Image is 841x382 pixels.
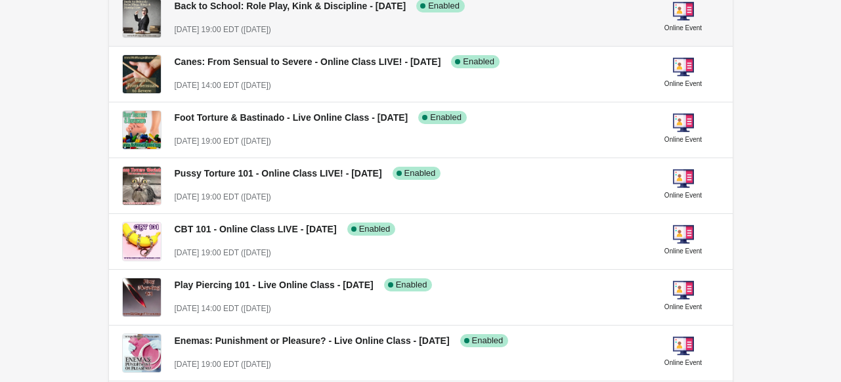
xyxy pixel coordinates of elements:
[664,77,702,91] div: Online Event
[123,334,161,372] img: Enemas: Punishment or Pleasure? - Live Online Class - October 23, 2025
[123,278,161,316] img: Play Piercing 101 - Live Online Class - October 12, 2025
[472,335,504,346] span: Enabled
[404,168,436,179] span: Enabled
[175,280,374,290] span: Play Piercing 101 - Live Online Class - [DATE]
[175,112,408,123] span: Foot Torture & Bastinado - Live Online Class - [DATE]
[175,56,441,67] span: Canes: From Sensual to Severe - Online Class LIVE! - [DATE]
[664,189,702,202] div: Online Event
[673,112,694,133] img: online-event-5d64391802a09ceff1f8b055f10f5880.png
[175,304,271,313] span: [DATE] 14:00 EDT ([DATE])
[175,224,337,234] span: CBT 101 - Online Class LIVE - [DATE]
[175,137,271,146] span: [DATE] 19:00 EDT ([DATE])
[673,56,694,77] img: online-event-5d64391802a09ceff1f8b055f10f5880.png
[359,224,391,234] span: Enabled
[463,56,494,67] span: Enabled
[175,1,406,11] span: Back to School: Role Play, Kink & Discipline - [DATE]
[428,1,460,11] span: Enabled
[123,55,161,93] img: Canes: From Sensual to Severe - Online Class LIVE! - September 21, 2025
[123,111,161,149] img: Foot Torture & Bastinado - Live Online Class - September 25, 2025
[664,301,702,314] div: Online Event
[673,168,694,189] img: online-event-5d64391802a09ceff1f8b055f10f5880.png
[175,335,450,346] span: Enemas: Punishment or Pleasure? - Live Online Class - [DATE]
[396,280,427,290] span: Enabled
[664,133,702,146] div: Online Event
[430,112,462,123] span: Enabled
[673,1,694,22] img: online-event-5d64391802a09ceff1f8b055f10f5880.png
[664,22,702,35] div: Online Event
[673,335,694,356] img: online-event-5d64391802a09ceff1f8b055f10f5880.png
[664,245,702,258] div: Online Event
[175,81,271,90] span: [DATE] 14:00 EDT ([DATE])
[175,192,271,202] span: [DATE] 19:00 EDT ([DATE])
[175,168,382,179] span: Pussy Torture 101 - Online Class LIVE! - [DATE]
[123,167,161,205] img: Pussy Torture 101 - Online Class LIVE! - October 2, 2025
[673,224,694,245] img: online-event-5d64391802a09ceff1f8b055f10f5880.png
[123,223,161,261] img: CBT 101 - Online Class LIVE - October 9, 2025
[664,356,702,370] div: Online Event
[175,360,271,369] span: [DATE] 19:00 EDT ([DATE])
[673,280,694,301] img: online-event-5d64391802a09ceff1f8b055f10f5880.png
[175,248,271,257] span: [DATE] 19:00 EDT ([DATE])
[175,25,271,34] span: [DATE] 19:00 EDT ([DATE])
